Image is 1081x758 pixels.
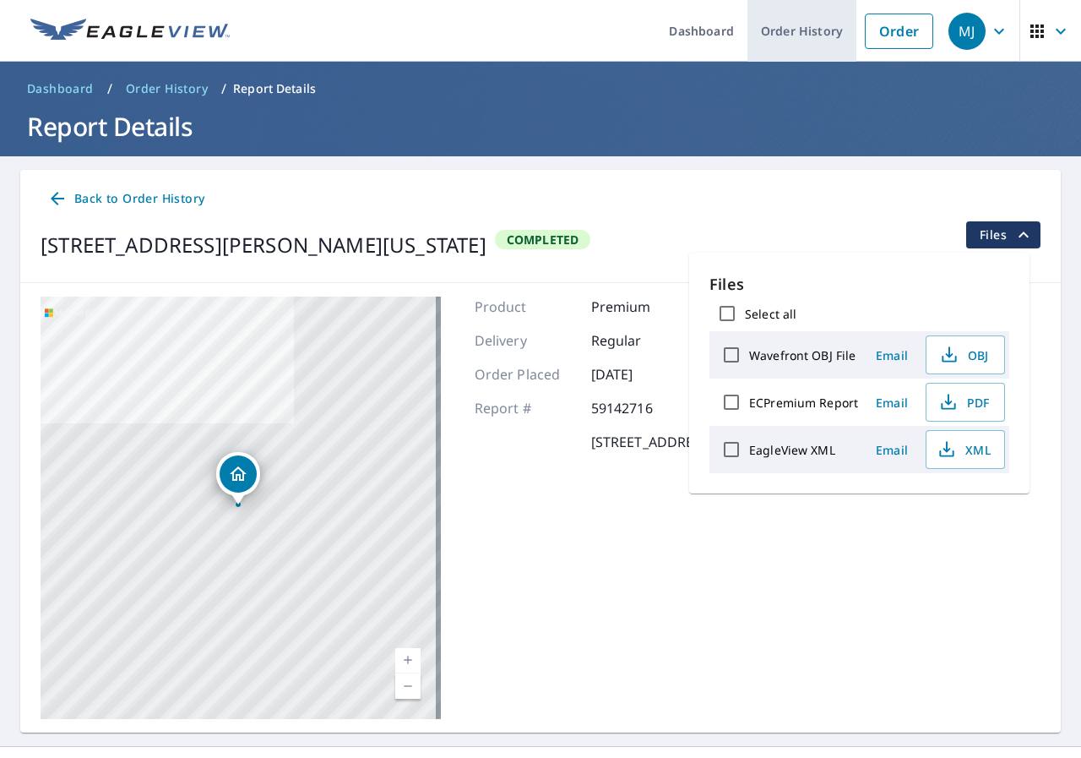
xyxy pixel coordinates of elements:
[395,673,421,699] a: Current Level 17, Zoom Out
[47,188,204,210] span: Back to Order History
[591,432,893,452] p: [STREET_ADDRESS][PERSON_NAME][US_STATE]
[591,330,693,351] p: Regular
[475,297,576,317] p: Product
[30,19,230,44] img: EV Logo
[872,347,912,363] span: Email
[20,75,1061,102] nav: breadcrumb
[926,335,1005,374] button: OBJ
[749,347,856,363] label: Wavefront OBJ File
[591,297,693,317] p: Premium
[216,452,260,504] div: Dropped pin, building 1, Residential property, 2702 Knox St SE Washington, DC 20020
[107,79,112,99] li: /
[41,183,211,215] a: Back to Order History
[41,230,486,260] div: [STREET_ADDRESS][PERSON_NAME][US_STATE]
[865,390,919,416] button: Email
[497,232,589,248] span: Completed
[221,79,226,99] li: /
[872,395,912,411] span: Email
[119,75,215,102] a: Order History
[926,430,1005,469] button: XML
[126,80,208,97] span: Order History
[937,439,991,460] span: XML
[749,395,858,411] label: ECPremium Report
[395,648,421,673] a: Current Level 17, Zoom In
[475,364,576,384] p: Order Placed
[965,221,1040,248] button: filesDropdownBtn-59142716
[980,225,1034,245] span: Files
[20,109,1061,144] h1: Report Details
[926,383,1005,422] button: PDF
[27,80,94,97] span: Dashboard
[872,442,912,458] span: Email
[865,437,919,463] button: Email
[745,306,796,322] label: Select all
[937,392,991,412] span: PDF
[749,442,835,458] label: EagleView XML
[233,80,316,97] p: Report Details
[591,364,693,384] p: [DATE]
[937,345,991,365] span: OBJ
[865,342,919,368] button: Email
[475,398,576,418] p: Report #
[475,330,576,351] p: Delivery
[20,75,100,102] a: Dashboard
[865,14,933,49] a: Order
[948,13,986,50] div: MJ
[591,398,693,418] p: 59142716
[709,273,1009,296] p: Files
